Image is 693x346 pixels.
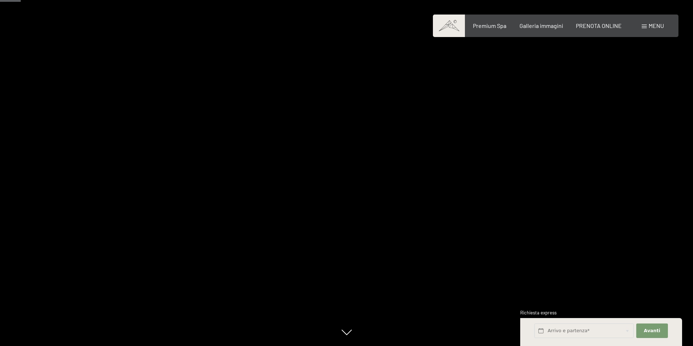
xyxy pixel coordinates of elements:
[636,323,668,338] button: Avanti
[649,22,664,29] span: Menu
[519,22,563,29] a: Galleria immagini
[644,327,660,334] span: Avanti
[576,22,622,29] a: PRENOTA ONLINE
[520,310,557,316] span: Richiesta express
[473,22,506,29] a: Premium Spa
